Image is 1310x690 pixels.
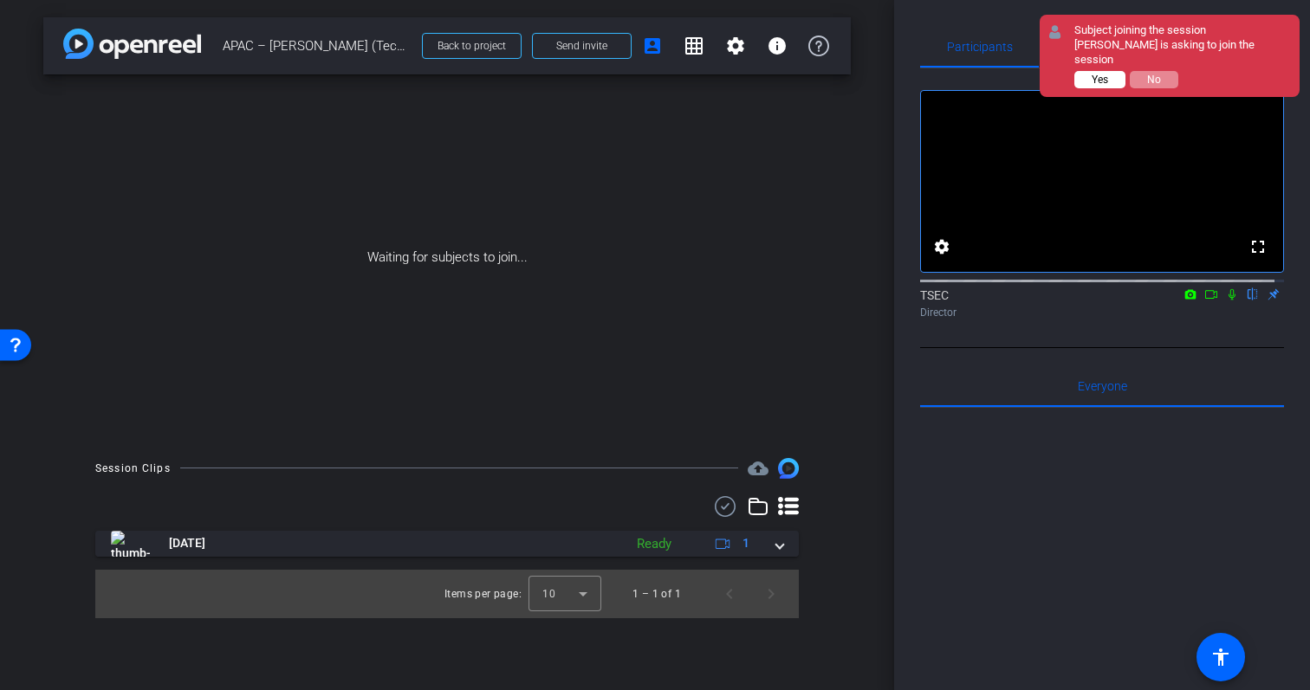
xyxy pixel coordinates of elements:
span: Send invite [556,39,607,53]
span: Participants [947,41,1013,53]
div: Subject joining the session [1074,23,1291,38]
span: 1 [743,534,749,552]
span: No [1147,74,1161,86]
mat-icon: fullscreen [1248,236,1268,257]
mat-icon: info [767,35,788,56]
div: Ready [628,534,680,554]
mat-icon: accessibility [1210,647,1231,667]
div: Items per page: [444,585,522,603]
div: 1 – 1 of 1 [632,585,681,603]
img: thumb-nail [111,531,150,557]
div: Waiting for subjects to join... [43,74,851,441]
div: TSEC [920,287,1284,320]
span: Yes [1092,74,1108,86]
button: Previous page [709,573,750,615]
mat-expansion-panel-header: thumb-nail[DATE]Ready1 [95,531,799,557]
div: Session Clips [95,460,171,477]
mat-icon: cloud_upload [748,458,768,479]
button: Yes [1074,71,1125,88]
button: Next page [750,573,792,615]
span: Destinations for your clips [748,458,768,479]
button: No [1130,71,1178,88]
button: Back to project [422,33,522,59]
img: app-logo [63,29,201,59]
div: [PERSON_NAME] is asking to join the session [1074,38,1291,68]
span: APAC – [PERSON_NAME] (Tech Check) [223,29,412,63]
mat-icon: grid_on [684,35,704,56]
span: Back to project [438,40,506,52]
span: [DATE] [169,534,205,552]
img: Session clips [778,458,799,479]
mat-icon: flip [1242,286,1263,301]
div: Director [920,305,1284,320]
mat-icon: account_box [642,35,663,56]
span: Everyone [1078,380,1127,392]
button: Send invite [532,33,632,59]
mat-icon: settings [931,236,952,257]
mat-icon: settings [725,35,746,56]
